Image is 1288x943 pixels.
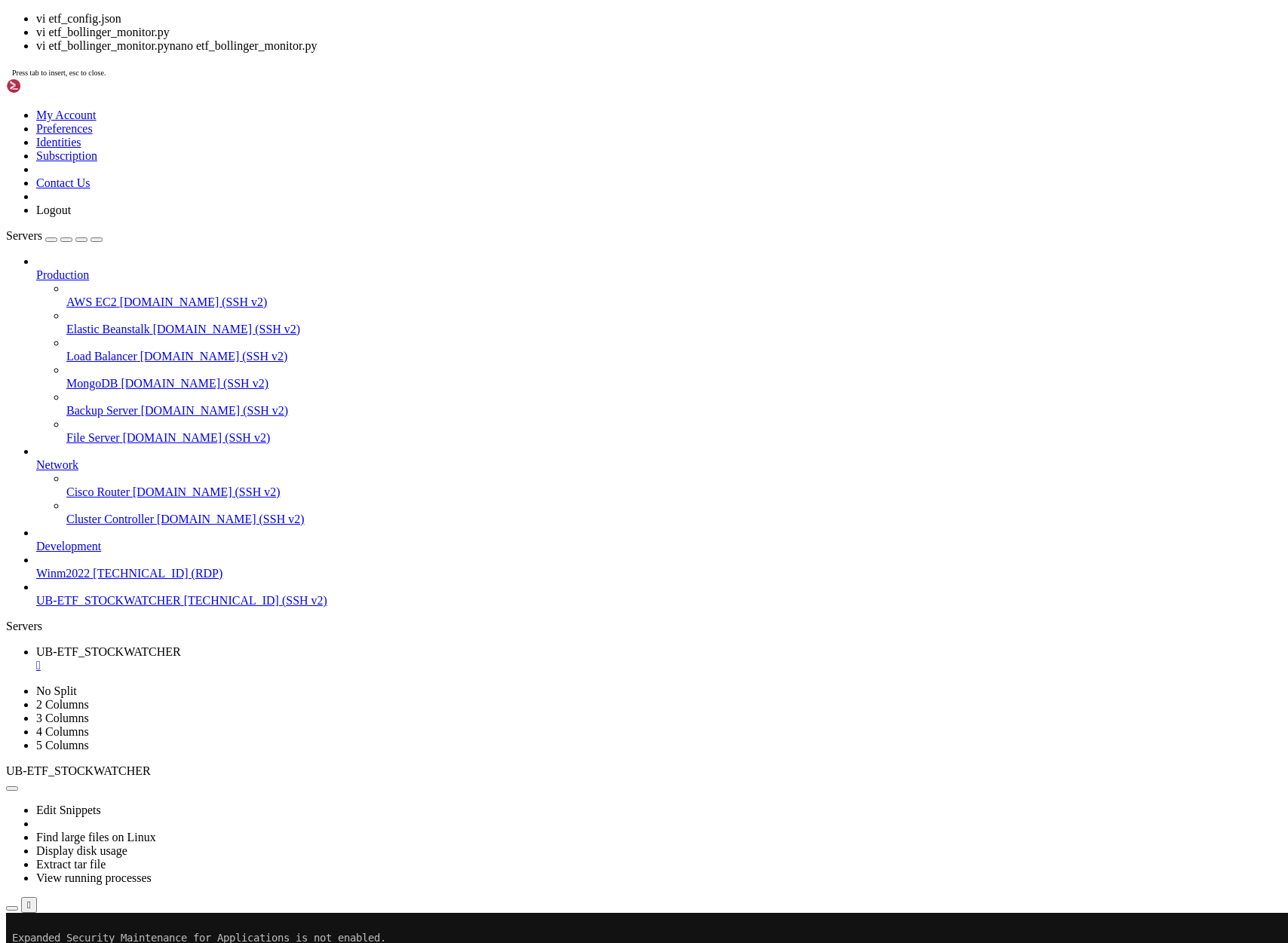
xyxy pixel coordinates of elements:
span: UB-ETF_STOCKWATCHER [36,594,181,607]
x-row: : $ nano etf_bollinger_monitor.pynano etf_bollinger_monitor.py [6,632,1091,645]
a: Extract tar file [36,858,106,871]
span: Development [36,540,101,553]
x-row: : $ kdir etf_bollinger_monitor [6,394,1091,407]
a: Find large files on Linux [36,831,156,843]
span: ~/etf_bollinger_monitor [127,532,265,544]
span: File Server [66,431,120,444]
span: ~/etf_bollinger_monitor [127,833,265,845]
span: ubuntu@vps-d35ccc65 [6,244,121,256]
x-row: : $ ls [6,570,1091,583]
x-row: : $ ls [6,157,1091,170]
span: AWS EC2 [66,295,117,308]
div:  [36,659,1282,672]
span: ~/etf_bollinger_monitor [127,545,265,557]
span: /home [127,182,157,194]
x-row: : $ ls [6,670,1091,683]
span: ubuntu@vps-d35ccc65 [6,394,121,406]
x-row: : $ mkdir etf_bollinger_monitor [6,344,1091,357]
a: Network [36,458,1282,472]
span: ~/etf_bollinger_monitor [127,770,265,782]
span: ~/etf_bollinger_monitor [127,570,265,582]
span: ~/etf_bollinger_monitor [127,746,265,758]
span: Elastic Beanstalk [66,323,150,335]
span: Winm2022 [36,567,90,580]
li: vi etf_bollinger_monitor.py [36,26,1282,39]
span: ~ [127,231,133,243]
a: Logout [36,204,71,216]
span: ubuntu@vps-d35ccc65 [6,545,121,557]
a: Backup Server [DOMAIN_NAME] (SSH v2) [66,404,1282,418]
x-row: rm: cannot remove 'etf_bollinger_monitor/': Is a directory [6,608,1091,620]
x-row: Try: sudo apt install <deb name> [6,520,1091,533]
a: No Split [36,684,77,697]
x-row: : $ ls [6,721,1091,733]
span: ubuntu@vps-d35ccc65 [6,207,121,219]
a: View running processes [36,871,152,884]
a: My Account [36,109,97,121]
x-row: : $ vi etf_config.json [6,821,1091,834]
x-row: cd etf_bollinger_monitor [6,369,1091,382]
a: AWS EC2 [DOMAIN_NAME] (SSH v2) [66,295,1282,309]
span: [TECHNICAL_ID] (SSH v2) [184,594,327,607]
a: MongoDB [DOMAIN_NAME] (SSH v2) [66,377,1282,390]
x-row: command 'hdir' from deb hfsutils (3.2.6-15build2) [6,432,1091,445]
span: ~/etf_bollinger_monitor [127,795,265,807]
span: [DOMAIN_NAME] (SSH v2) [133,485,281,498]
span: ~/etf_bollinger_monitor [127,808,265,820]
span: ubuntu@vps-d35ccc65 [6,157,121,169]
x-row: -bash: cd: too many arguments [6,382,1091,395]
x-row: : $ vi etf_bollinger_monitor.py [6,795,1091,808]
img: Shellngn [6,78,93,93]
span: ubuntu@vps-d35ccc65 [6,131,121,143]
x-row: Resolving [PERSON_NAME][URL] ([PERSON_NAME])... [TECHNICAL_ID], [TECHNICAL_ID] [6,269,1091,282]
x-row: : $ cd dev [6,231,1091,244]
a: Subscription [36,149,97,162]
li: vi etf_bollinger_monitor.pynano etf_bollinger_monitor.py [36,39,1282,53]
li: AWS EC2 [DOMAIN_NAME] (SSH v2) [66,282,1282,309]
span: ubuntu@vps-d35ccc65 [6,821,121,833]
span: ~/dev [127,332,157,344]
span: ~/etf_bollinger_monitor [127,721,265,733]
span: Network [36,458,78,471]
li: Winm2022 [TECHNICAL_ID] (RDP) [36,553,1282,580]
x-row: : $ rm etfetf_bollinger_monitor.pynano [6,746,1091,758]
x-row: : $ mkdir dev [6,194,1091,207]
x-row: cd etf_bollinger_monitormkdir etf_bollinger_monitor [6,357,1091,370]
x-row: command 'dir' from [PERSON_NAME] (9.4-2ubuntu2) [6,458,1091,470]
li: Development [36,526,1282,553]
a: 2 Columns [36,698,89,711]
span: ubuntu@vps-d35ccc65 [6,783,121,795]
span: UB-ETF_STOCKWATCHER [6,764,151,777]
span: [DOMAIN_NAME] (SSH v2) [123,431,271,444]
span: ~/etf_bollinger_monitor [127,645,265,657]
a: Identities [36,136,81,148]
span: ubuntu@vps-d35ccc65 [6,182,121,194]
span: ubuntu@vps-d35ccc65 [6,194,121,206]
a: 4 Columns [36,725,89,738]
x-row: : $ rm etetf_bollinger_monitor/ [6,695,1091,708]
span: Production [36,268,89,281]
x-row: command 'ddir' from deb ddir (2019.0505-4) [6,482,1091,495]
span: ~/etf_bollinger_monitor [127,620,265,632]
x-row: etf_bollinger_monitor.pynano [6,733,1091,746]
span: ~/etf_bollinger_monitor [127,783,265,795]
x-row: : $ rmdir etf_bollinger_monitor/ [6,620,1091,633]
span: ~/etf_bollinger_monitor/etf_bollinger_monitor [127,558,398,570]
span: ~ [127,144,133,156]
a: Production [36,268,1282,282]
a: Display disk usage [36,844,127,857]
span: ~/etf_bollinger_monitor [127,821,265,833]
span: ubuntu@vps-d35ccc65 [6,558,121,570]
a: Servers [6,229,103,242]
x-row: rm: cannot remove 'etfetf_bollinger_monitor.pynano': No such file or directory [6,758,1091,771]
span: MongoDB [66,377,118,390]
x-row: : $ ls [6,783,1091,796]
x-row: [DATE] 23:17:54 ERROR 403: Forbidden. [6,307,1091,320]
span: Servers [6,229,42,242]
li: Production [36,255,1282,445]
div: Servers [6,620,1282,633]
x-row: Enable ESM Apps to receive additional future security updates. [6,69,1091,81]
span: ubuntu@vps-d35ccc65 [6,231,121,243]
x-row: -bash: cd: deubuntu: No such file or directory [6,219,1091,232]
x-row: rm: cannot remove 'etetf_bollinger_monitor/': No such file or directory [6,708,1091,721]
